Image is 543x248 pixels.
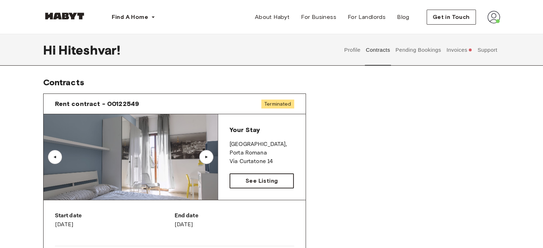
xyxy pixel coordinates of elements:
span: Contracts [43,77,84,87]
div: [DATE] [175,212,294,229]
button: Get in Touch [427,10,476,25]
p: [GEOGRAPHIC_DATA] , Porta Romana [230,140,294,157]
button: Find A Home [106,10,161,24]
span: Find A Home [112,13,148,21]
a: See Listing [230,173,294,188]
button: Support [477,34,498,66]
button: Invoices [446,34,473,66]
span: Your Stay [230,126,260,134]
span: See Listing [246,177,278,185]
span: Rent contract - 00122549 [55,100,139,108]
p: End date [175,212,294,220]
a: About Habyt [249,10,295,24]
span: Hi [43,42,59,57]
a: For Landlords [342,10,391,24]
span: About Habyt [255,13,290,21]
span: For Business [301,13,336,21]
button: Contracts [365,34,391,66]
a: For Business [295,10,342,24]
img: Image of the room [44,114,218,200]
span: Hiteshvar ! [59,42,121,57]
img: Habyt [43,12,86,20]
span: Blog [397,13,409,21]
span: Terminated [261,100,294,108]
a: Blog [391,10,415,24]
div: [DATE] [55,212,175,229]
p: Start date [55,212,175,220]
img: avatar [487,11,500,24]
div: ▲ [203,155,210,159]
span: Get in Touch [433,13,470,21]
button: Pending Bookings [394,34,442,66]
div: user profile tabs [342,34,500,66]
p: Via Curtatone 14 [230,157,294,166]
div: ▲ [51,155,59,159]
button: Profile [343,34,362,66]
span: For Landlords [348,13,386,21]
